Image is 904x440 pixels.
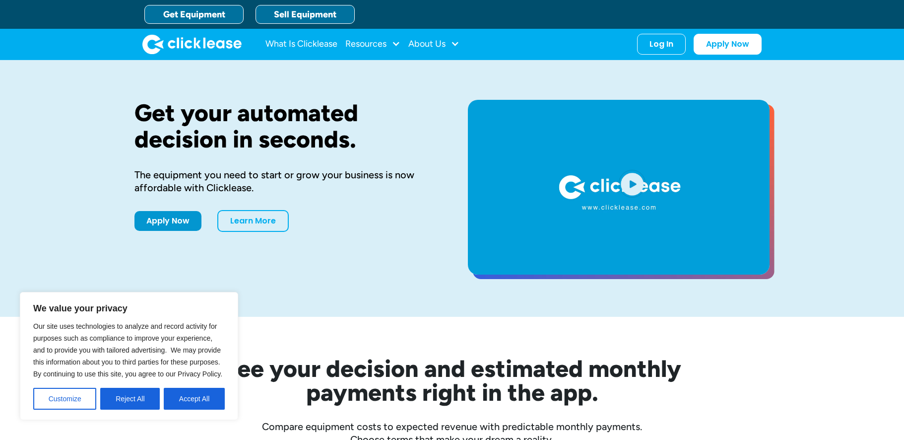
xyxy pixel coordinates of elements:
[144,5,244,24] a: Get Equipment
[20,292,238,420] div: We value your privacy
[33,388,96,410] button: Customize
[134,211,201,231] a: Apply Now
[33,322,222,378] span: Our site uses technologies to analyze and record activity for purposes such as compliance to impr...
[134,168,436,194] div: The equipment you need to start or grow your business is now affordable with Clicklease.
[134,100,436,152] h1: Get your automated decision in seconds.
[649,39,673,49] div: Log In
[142,34,242,54] img: Clicklease logo
[164,388,225,410] button: Accept All
[100,388,160,410] button: Reject All
[256,5,355,24] a: Sell Equipment
[619,170,646,198] img: Blue play button logo on a light blue circular background
[142,34,242,54] a: home
[33,302,225,314] p: We value your privacy
[345,34,400,54] div: Resources
[265,34,337,54] a: What Is Clicklease
[408,34,459,54] div: About Us
[694,34,762,55] a: Apply Now
[217,210,289,232] a: Learn More
[174,357,730,404] h2: See your decision and estimated monthly payments right in the app.
[468,100,770,275] a: open lightbox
